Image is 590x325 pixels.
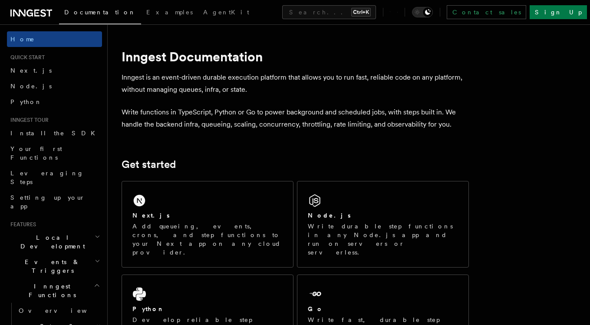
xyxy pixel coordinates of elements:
span: Events & Triggers [7,258,95,275]
button: Search...Ctrl+K [282,5,376,19]
a: Overview [15,303,102,318]
a: Leveraging Steps [7,165,102,190]
a: AgentKit [198,3,254,23]
a: Get started [122,158,176,171]
span: Examples [146,9,193,16]
span: Local Development [7,233,95,251]
button: Events & Triggers [7,254,102,278]
span: Next.js [10,67,52,74]
a: Documentation [59,3,141,24]
button: Toggle dark mode [412,7,433,17]
p: Write durable step functions in any Node.js app and run on servers or serverless. [308,222,458,257]
p: Write functions in TypeScript, Python or Go to power background and scheduled jobs, with steps bu... [122,106,469,131]
p: Inngest is an event-driven durable execution platform that allows you to run fast, reliable code ... [122,71,469,96]
a: Next.js [7,63,102,78]
a: Node.js [7,78,102,94]
a: Contact sales [447,5,526,19]
span: Inngest tour [7,117,49,124]
span: Home [10,35,35,44]
span: Python [10,98,42,105]
a: Python [7,94,102,110]
a: Your first Functions [7,141,102,165]
span: Quick start [7,54,45,61]
span: Node.js [10,83,52,90]
h1: Inngest Documentation [122,49,469,64]
button: Local Development [7,230,102,254]
a: Node.jsWrite durable step functions in any Node.js app and run on servers or serverless. [297,181,469,268]
a: Install the SDK [7,125,102,141]
span: Overview [19,307,108,314]
span: AgentKit [203,9,249,16]
a: Setting up your app [7,190,102,214]
span: Your first Functions [10,145,62,161]
span: Inngest Functions [7,282,94,299]
h2: Next.js [132,211,170,220]
kbd: Ctrl+K [351,8,371,17]
h2: Python [132,305,165,313]
span: Features [7,221,36,228]
p: Add queueing, events, crons, and step functions to your Next app on any cloud provider. [132,222,283,257]
a: Home [7,31,102,47]
span: Leveraging Steps [10,170,84,185]
a: Sign Up [530,5,587,19]
a: Next.jsAdd queueing, events, crons, and step functions to your Next app on any cloud provider. [122,181,293,268]
h2: Go [308,305,323,313]
span: Install the SDK [10,130,100,137]
button: Inngest Functions [7,278,102,303]
span: Documentation [64,9,136,16]
a: Examples [141,3,198,23]
h2: Node.js [308,211,351,220]
span: Setting up your app [10,194,85,210]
